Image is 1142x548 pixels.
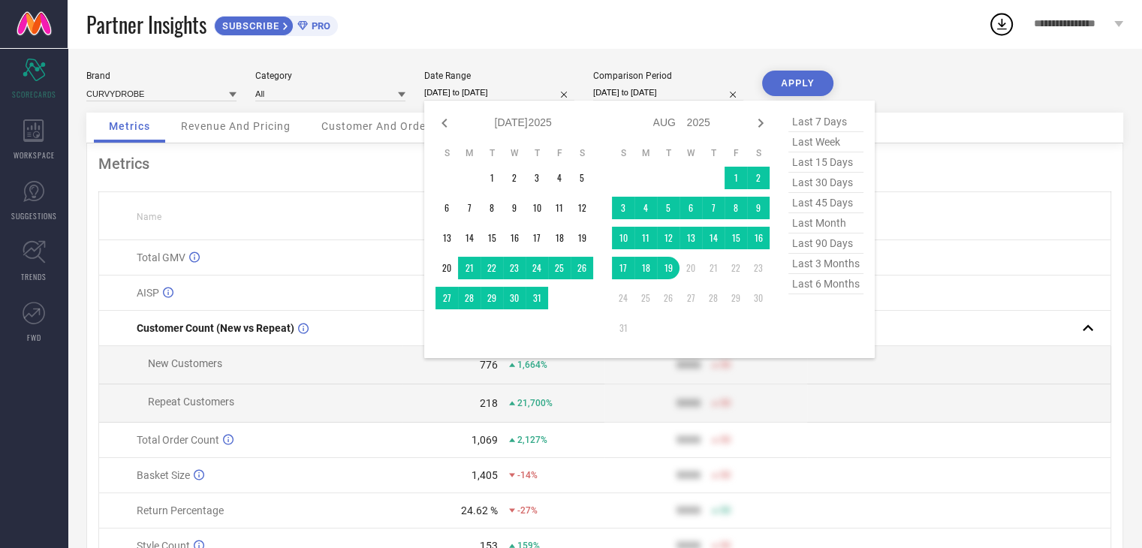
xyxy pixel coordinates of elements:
[634,147,657,159] th: Monday
[86,9,206,40] span: Partner Insights
[676,504,701,516] div: 9999
[503,197,526,219] td: Wed Jul 09 2025
[517,505,538,516] span: -27%
[747,167,770,189] td: Sat Aug 02 2025
[461,504,498,516] div: 24.62 %
[503,167,526,189] td: Wed Jul 02 2025
[720,398,731,408] span: 50
[503,227,526,249] td: Wed Jul 16 2025
[435,287,458,309] td: Sun Jul 27 2025
[181,120,291,132] span: Revenue And Pricing
[215,20,283,32] span: SUBSCRIBE
[657,287,679,309] td: Tue Aug 26 2025
[634,257,657,279] td: Mon Aug 18 2025
[435,257,458,279] td: Sun Jul 20 2025
[137,504,224,516] span: Return Percentage
[11,210,57,221] span: SUGGESTIONS
[725,287,747,309] td: Fri Aug 29 2025
[548,227,571,249] td: Fri Jul 18 2025
[788,233,863,254] span: last 90 days
[480,397,498,409] div: 218
[27,332,41,343] span: FWD
[762,71,833,96] button: APPLY
[503,147,526,159] th: Wednesday
[435,147,458,159] th: Sunday
[676,359,701,371] div: 9999
[503,257,526,279] td: Wed Jul 23 2025
[472,469,498,481] div: 1,405
[517,360,547,370] span: 1,664%
[612,227,634,249] td: Sun Aug 10 2025
[988,11,1015,38] div: Open download list
[458,227,481,249] td: Mon Jul 14 2025
[21,271,47,282] span: TRENDS
[747,287,770,309] td: Sat Aug 30 2025
[679,147,702,159] th: Wednesday
[657,147,679,159] th: Tuesday
[725,257,747,279] td: Fri Aug 22 2025
[137,287,159,299] span: AISP
[503,287,526,309] td: Wed Jul 30 2025
[137,469,190,481] span: Basket Size
[725,227,747,249] td: Fri Aug 15 2025
[86,71,237,81] div: Brand
[747,197,770,219] td: Sat Aug 09 2025
[435,114,453,132] div: Previous month
[657,197,679,219] td: Tue Aug 05 2025
[676,434,701,446] div: 9999
[458,197,481,219] td: Mon Jul 07 2025
[634,227,657,249] td: Mon Aug 11 2025
[788,274,863,294] span: last 6 months
[788,152,863,173] span: last 15 days
[255,71,405,81] div: Category
[321,120,436,132] span: Customer And Orders
[481,167,503,189] td: Tue Jul 01 2025
[137,322,294,334] span: Customer Count (New vs Repeat)
[702,257,725,279] td: Thu Aug 21 2025
[612,147,634,159] th: Sunday
[571,147,593,159] th: Saturday
[747,227,770,249] td: Sat Aug 16 2025
[137,212,161,222] span: Name
[548,147,571,159] th: Friday
[634,287,657,309] td: Mon Aug 25 2025
[612,287,634,309] td: Sun Aug 24 2025
[679,257,702,279] td: Wed Aug 20 2025
[548,257,571,279] td: Fri Jul 25 2025
[612,317,634,339] td: Sun Aug 31 2025
[657,257,679,279] td: Tue Aug 19 2025
[214,12,338,36] a: SUBSCRIBEPRO
[725,167,747,189] td: Fri Aug 01 2025
[435,197,458,219] td: Sun Jul 06 2025
[548,197,571,219] td: Fri Jul 11 2025
[14,149,55,161] span: WORKSPACE
[517,435,547,445] span: 2,127%
[752,114,770,132] div: Next month
[720,470,731,480] span: 50
[571,227,593,249] td: Sat Jul 19 2025
[526,147,548,159] th: Thursday
[137,434,219,446] span: Total Order Count
[571,167,593,189] td: Sat Jul 05 2025
[571,197,593,219] td: Sat Jul 12 2025
[435,227,458,249] td: Sun Jul 13 2025
[634,197,657,219] td: Mon Aug 04 2025
[593,71,743,81] div: Comparison Period
[788,112,863,132] span: last 7 days
[526,227,548,249] td: Thu Jul 17 2025
[747,147,770,159] th: Saturday
[720,505,731,516] span: 50
[526,287,548,309] td: Thu Jul 31 2025
[458,287,481,309] td: Mon Jul 28 2025
[481,147,503,159] th: Tuesday
[788,193,863,213] span: last 45 days
[788,213,863,233] span: last month
[676,397,701,409] div: 9999
[12,89,56,100] span: SCORECARDS
[788,132,863,152] span: last week
[548,167,571,189] td: Fri Jul 04 2025
[424,71,574,81] div: Date Range
[424,85,574,101] input: Select date range
[788,173,863,193] span: last 30 days
[702,197,725,219] td: Thu Aug 07 2025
